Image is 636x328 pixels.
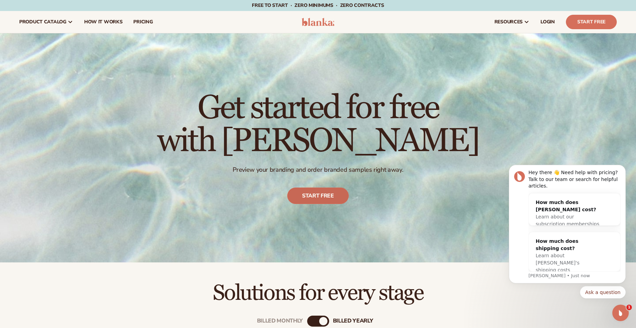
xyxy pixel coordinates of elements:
[128,11,158,33] a: pricing
[535,11,560,33] a: LOGIN
[499,149,636,309] iframe: Intercom notifications message
[257,318,303,325] div: Billed Monthly
[252,2,384,9] span: Free to start · ZERO minimums · ZERO contracts
[287,188,349,204] a: Start free
[494,19,523,25] span: resources
[133,19,153,25] span: pricing
[566,15,617,29] a: Start Free
[626,305,632,310] span: 1
[19,19,66,25] span: product catalog
[302,18,334,26] img: logo
[540,19,555,25] span: LOGIN
[84,19,123,25] span: How It Works
[489,11,535,33] a: resources
[157,92,479,158] h1: Get started for free with [PERSON_NAME]
[157,166,479,174] p: Preview your branding and order branded samples right away.
[612,305,629,321] iframe: Intercom live chat
[79,11,128,33] a: How It Works
[14,11,79,33] a: product catalog
[19,282,617,305] h2: Solutions for every stage
[333,318,373,325] div: billed Yearly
